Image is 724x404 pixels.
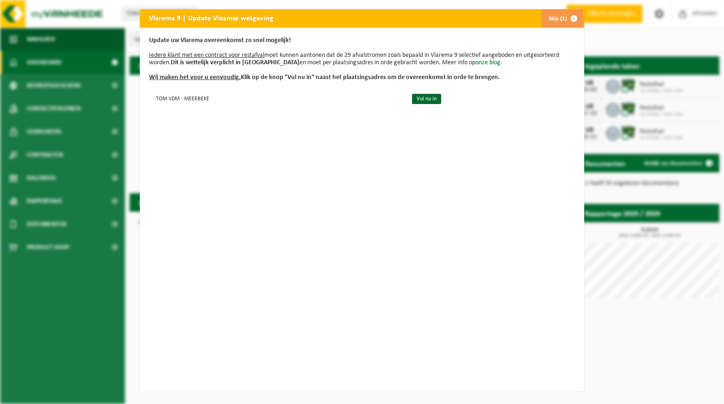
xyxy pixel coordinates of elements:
b: Dit is wettelijk verplicht in [GEOGRAPHIC_DATA] [171,59,300,66]
h2: Vlarema 9 | Update Vlaamse wetgeving [140,9,283,27]
p: moet kunnen aantonen dat de 29 afvalstromen zoals bepaald in Vlarema 9 selectief aangeboden en ui... [149,37,575,81]
button: Skip (1) [541,9,583,28]
b: Update uw Vlarema overeenkomst zo snel mogelijk! [149,37,291,44]
u: Wij maken het voor u eenvoudig. [149,74,241,81]
a: Vul nu in [412,94,441,104]
td: TOM VDM - MEERBEKE [149,91,404,106]
a: onze blog. [475,59,502,66]
b: Klik op de knop "Vul nu in" naast het plaatsingsadres om de overeenkomst in orde te brengen. [149,74,500,81]
u: Iedere klant met een contract voor restafval [149,52,264,59]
